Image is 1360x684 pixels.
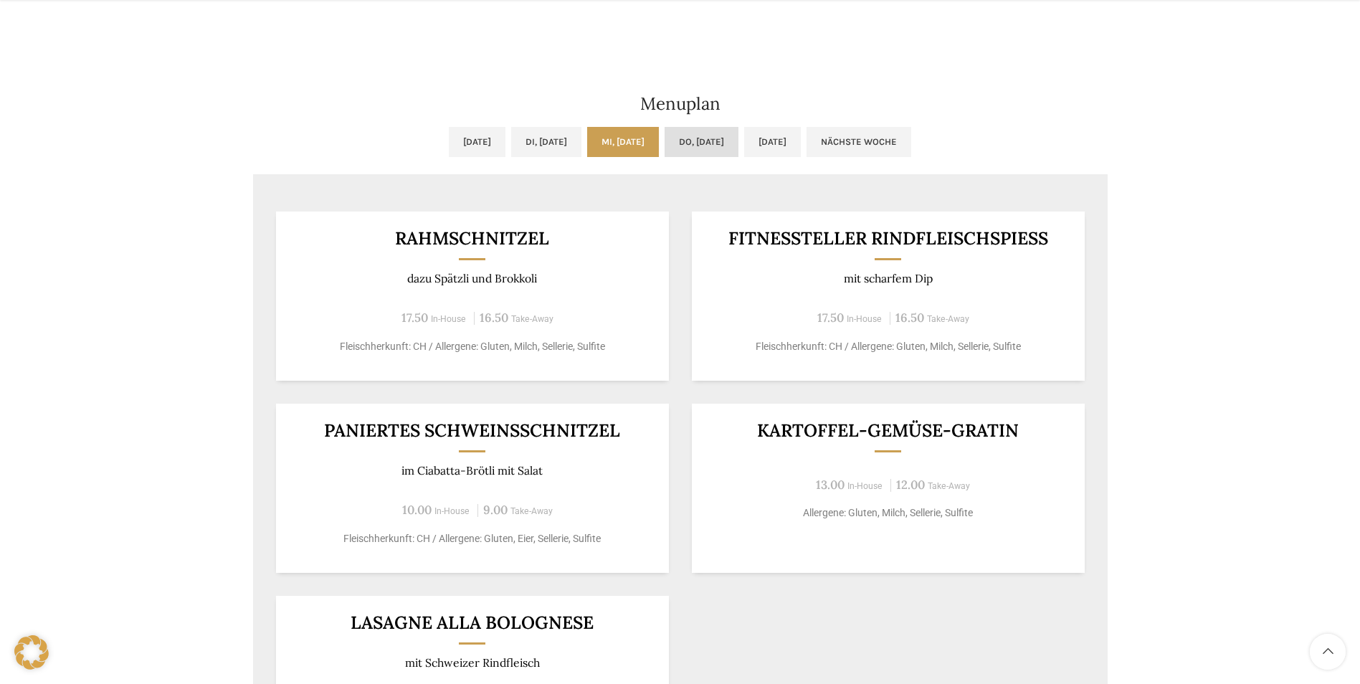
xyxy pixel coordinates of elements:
h3: Rahmschnitzel [293,229,651,247]
span: 16.50 [895,310,924,326]
span: 10.00 [402,502,432,518]
p: Fleischherkunft: CH / Allergene: Gluten, Milch, Sellerie, Sulfite [709,339,1067,354]
a: Nächste Woche [807,127,911,157]
span: In-House [431,314,466,324]
span: 17.50 [817,310,844,326]
span: 16.50 [480,310,508,326]
span: Take-Away [927,314,969,324]
a: Scroll to top button [1310,634,1346,670]
span: 9.00 [483,502,508,518]
h3: Fitnessteller Rindfleischspiess [709,229,1067,247]
h2: Menuplan [253,95,1108,113]
span: 13.00 [816,477,845,493]
h3: Kartoffel-Gemüse-Gratin [709,422,1067,440]
a: [DATE] [449,127,505,157]
p: mit scharfem Dip [709,272,1067,285]
p: Fleischherkunft: CH / Allergene: Gluten, Milch, Sellerie, Sulfite [293,339,651,354]
p: dazu Spätzli und Brokkoli [293,272,651,285]
a: Di, [DATE] [511,127,581,157]
span: 17.50 [401,310,428,326]
h3: Lasagne alla Bolognese [293,614,651,632]
span: In-House [847,314,882,324]
p: im Ciabatta-Brötli mit Salat [293,464,651,478]
span: 12.00 [896,477,925,493]
p: Fleischherkunft: CH / Allergene: Gluten, Eier, Sellerie, Sulfite [293,531,651,546]
span: Take-Away [511,314,553,324]
a: [DATE] [744,127,801,157]
a: Do, [DATE] [665,127,738,157]
p: mit Schweizer Rindfleisch [293,656,651,670]
span: In-House [847,481,883,491]
a: Mi, [DATE] [587,127,659,157]
span: In-House [434,506,470,516]
span: Take-Away [928,481,970,491]
h3: Paniertes Schweinsschnitzel [293,422,651,440]
span: Take-Away [510,506,553,516]
p: Allergene: Gluten, Milch, Sellerie, Sulfite [709,505,1067,521]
